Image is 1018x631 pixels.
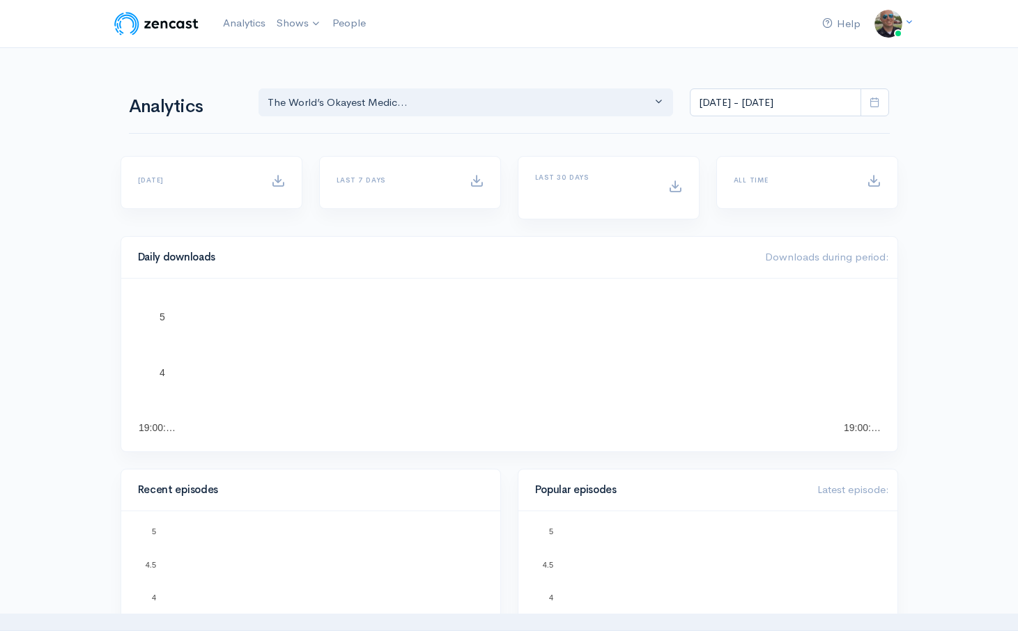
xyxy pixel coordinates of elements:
[138,484,475,496] h4: Recent episodes
[844,422,881,433] text: 19:00:…
[817,9,866,39] a: Help
[259,88,674,117] button: The World’s Okayest Medic...
[151,593,155,602] text: 4
[139,422,176,433] text: 19:00:…
[765,250,889,263] span: Downloads during period:
[138,176,254,184] h6: [DATE]
[548,593,553,602] text: 4
[160,311,165,322] text: 5
[690,88,861,117] input: analytics date range selector
[327,8,371,38] a: People
[268,95,652,111] div: The World’s Okayest Medic...
[160,367,165,378] text: 4
[138,251,748,263] h4: Daily downloads
[542,560,553,568] text: 4.5
[874,10,902,38] img: ...
[535,484,801,496] h4: Popular episodes
[151,527,155,536] text: 5
[734,176,850,184] h6: All time
[817,483,889,496] span: Latest episode:
[271,8,327,39] a: Shows
[535,173,651,181] h6: Last 30 days
[145,560,155,568] text: 4.5
[337,176,453,184] h6: Last 7 days
[112,10,201,38] img: ZenCast Logo
[138,295,881,435] svg: A chart.
[217,8,271,38] a: Analytics
[548,527,553,536] text: 5
[129,97,242,117] h1: Analytics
